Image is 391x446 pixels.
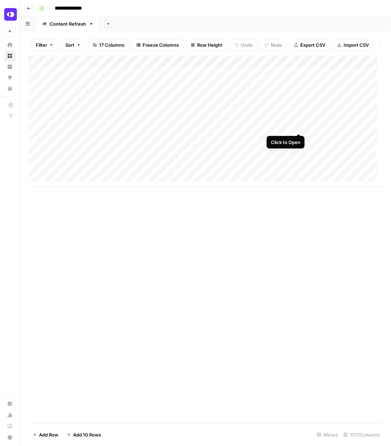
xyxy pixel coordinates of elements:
div: Content Refresh [50,20,86,27]
div: 17/17 Columns [341,429,383,440]
a: Home [4,39,15,51]
button: Import CSV [333,39,373,51]
span: Undo [241,41,253,48]
div: 9 Rows [314,429,341,440]
a: Settings [4,398,15,409]
span: Freeze Columns [143,41,179,48]
span: Redo [271,41,282,48]
span: Add 10 Rows [73,431,101,438]
span: Row Height [197,41,222,48]
span: Add Row [39,431,58,438]
span: Sort [65,41,74,48]
button: Sort [61,39,85,51]
button: Row Height [186,39,227,51]
button: Export CSV [289,39,330,51]
span: 17 Columns [99,41,124,48]
a: Your Data [4,83,15,94]
a: Usage [4,409,15,421]
img: OpenPhone Logo [4,8,17,21]
a: Opportunities [4,72,15,83]
span: Import CSV [344,41,369,48]
button: Redo [260,39,287,51]
button: Add Row [28,429,63,440]
a: Learning Hub [4,421,15,432]
div: Click to Open [271,139,300,146]
button: 17 Columns [88,39,129,51]
span: Filter [36,41,47,48]
span: Export CSV [300,41,325,48]
a: Content Refresh [36,17,100,31]
a: Insights [4,61,15,72]
button: Add 10 Rows [63,429,105,440]
button: Filter [31,39,58,51]
a: Browse [4,50,15,61]
button: Workspace: OpenPhone [4,6,15,23]
button: Help + Support [4,432,15,443]
button: Undo [230,39,257,51]
button: Freeze Columns [132,39,183,51]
